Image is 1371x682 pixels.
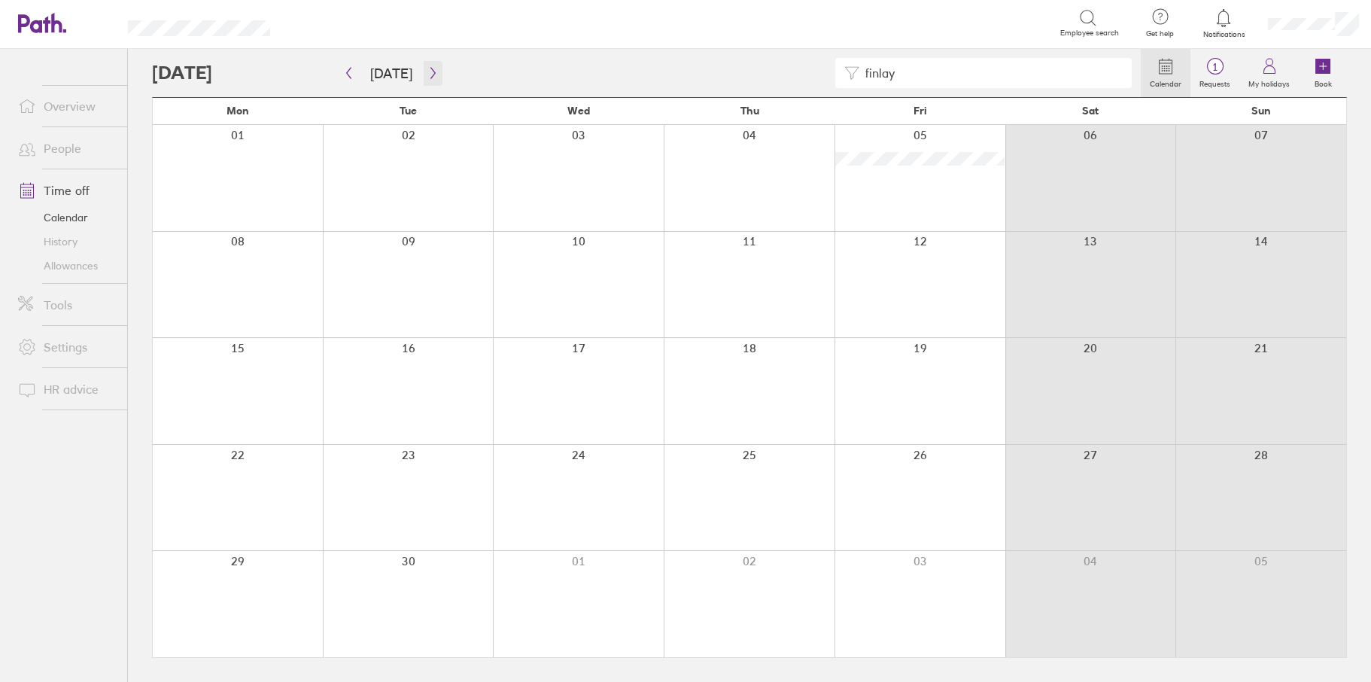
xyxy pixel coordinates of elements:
[1141,75,1190,89] label: Calendar
[740,105,759,117] span: Thu
[859,59,1123,87] input: Filter by employee
[1190,75,1239,89] label: Requests
[1060,29,1119,38] span: Employee search
[6,254,127,278] a: Allowances
[1141,49,1190,97] a: Calendar
[1199,8,1248,39] a: Notifications
[913,105,927,117] span: Fri
[6,332,127,362] a: Settings
[1190,49,1239,97] a: 1Requests
[6,374,127,404] a: HR advice
[6,175,127,206] a: Time off
[1239,75,1299,89] label: My holidays
[1239,49,1299,97] a: My holidays
[400,105,417,117] span: Tue
[311,16,349,29] div: Search
[1251,105,1271,117] span: Sun
[1135,29,1184,38] span: Get help
[1190,61,1239,73] span: 1
[6,91,127,121] a: Overview
[6,133,127,163] a: People
[1082,105,1099,117] span: Sat
[358,61,424,86] button: [DATE]
[6,206,127,230] a: Calendar
[1199,30,1248,39] span: Notifications
[1306,75,1341,89] label: Book
[1299,49,1347,97] a: Book
[6,290,127,320] a: Tools
[567,105,590,117] span: Wed
[6,230,127,254] a: History
[226,105,249,117] span: Mon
